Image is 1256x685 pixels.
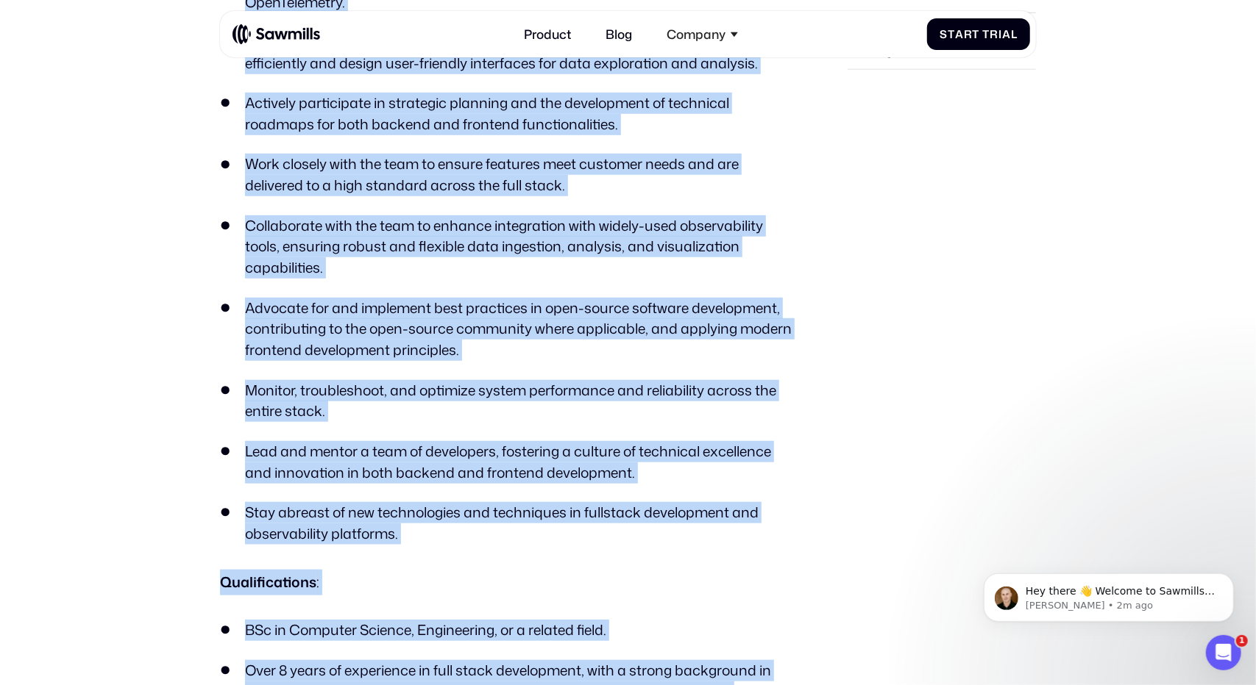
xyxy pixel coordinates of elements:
p: ‍ [848,70,1036,85]
li: Advocate for and implement best practices in open-source software development, contributing to th... [220,298,798,361]
span: a [1002,28,1011,41]
span: r [964,28,973,41]
li: Architect systems that process and analyze vast amounts of machine data efficiently and design us... [220,32,798,74]
a: Product [515,17,581,51]
a: StartTrial [927,18,1029,51]
span: i [998,28,1002,41]
span: T [982,28,990,41]
span: r [990,28,998,41]
div: Company [658,17,748,51]
li: Collaborate with the team to enhance integration with widely-used observability tools, ensuring r... [220,215,798,279]
li: Stay abreast of new technologies and techniques in fullstack development and observability platfo... [220,502,798,545]
strong: Qualifications [220,572,316,592]
li: Actively participate in strategic planning and the development of technical roadmaps for both bac... [220,93,798,135]
a: Blog [597,17,642,51]
div: Company [667,26,725,41]
p: : [220,570,798,595]
li: Monitor, troubleshoot, and optimize system performance and reliability across the entire stack. [220,380,798,423]
li: BSc in Computer Science, Engineering, or a related field. [220,620,798,641]
iframe: Intercom notifications message [962,542,1256,645]
span: S [940,28,948,41]
span: a [955,28,964,41]
span: 1 [1236,635,1248,647]
span: t [973,28,980,41]
span: t [948,28,955,41]
iframe: Intercom live chat [1206,635,1241,670]
span: l [1011,28,1018,41]
li: Lead and mentor a team of developers, fostering a culture of technical excellence and innovation ... [220,441,798,484]
li: Work closely with the team to ensure features meet customer needs and are delivered to a high sta... [220,154,798,196]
